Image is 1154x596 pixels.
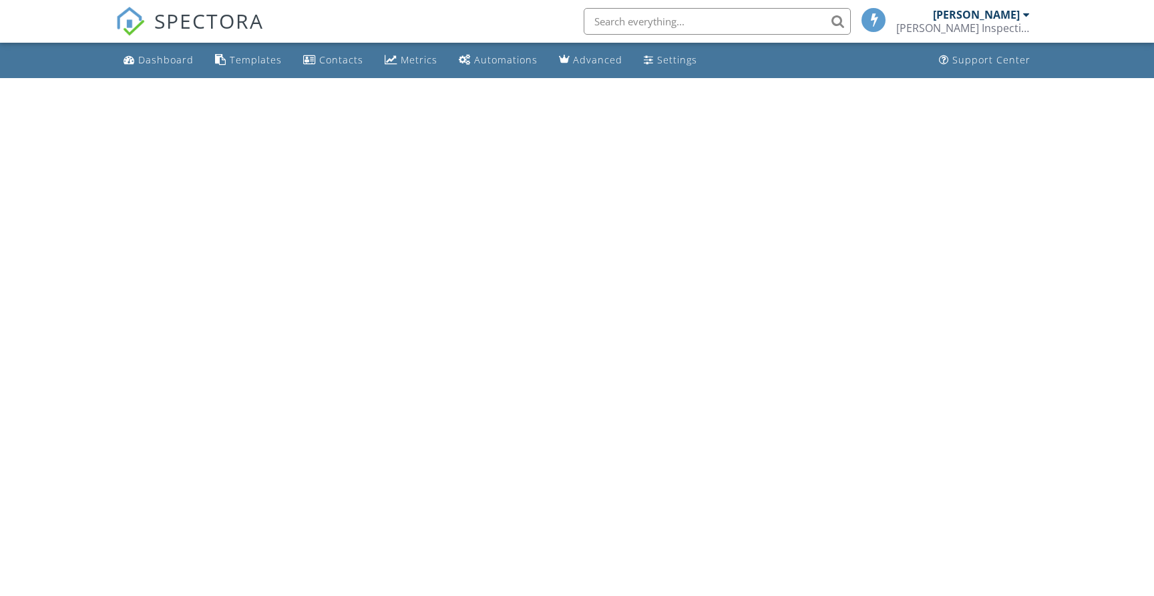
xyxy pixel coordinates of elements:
[933,8,1020,21] div: [PERSON_NAME]
[573,53,622,66] div: Advanced
[116,18,264,46] a: SPECTORA
[401,53,437,66] div: Metrics
[319,53,363,66] div: Contacts
[210,48,287,73] a: Templates
[379,48,443,73] a: Metrics
[952,53,1030,66] div: Support Center
[474,53,538,66] div: Automations
[298,48,369,73] a: Contacts
[453,48,543,73] a: Automations (Basic)
[116,7,145,36] img: The Best Home Inspection Software - Spectora
[138,53,194,66] div: Dashboard
[638,48,703,73] a: Settings
[896,21,1030,35] div: Lucas Inspection Services
[154,7,264,35] span: SPECTORA
[934,48,1036,73] a: Support Center
[230,53,282,66] div: Templates
[118,48,199,73] a: Dashboard
[584,8,851,35] input: Search everything...
[657,53,697,66] div: Settings
[554,48,628,73] a: Advanced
